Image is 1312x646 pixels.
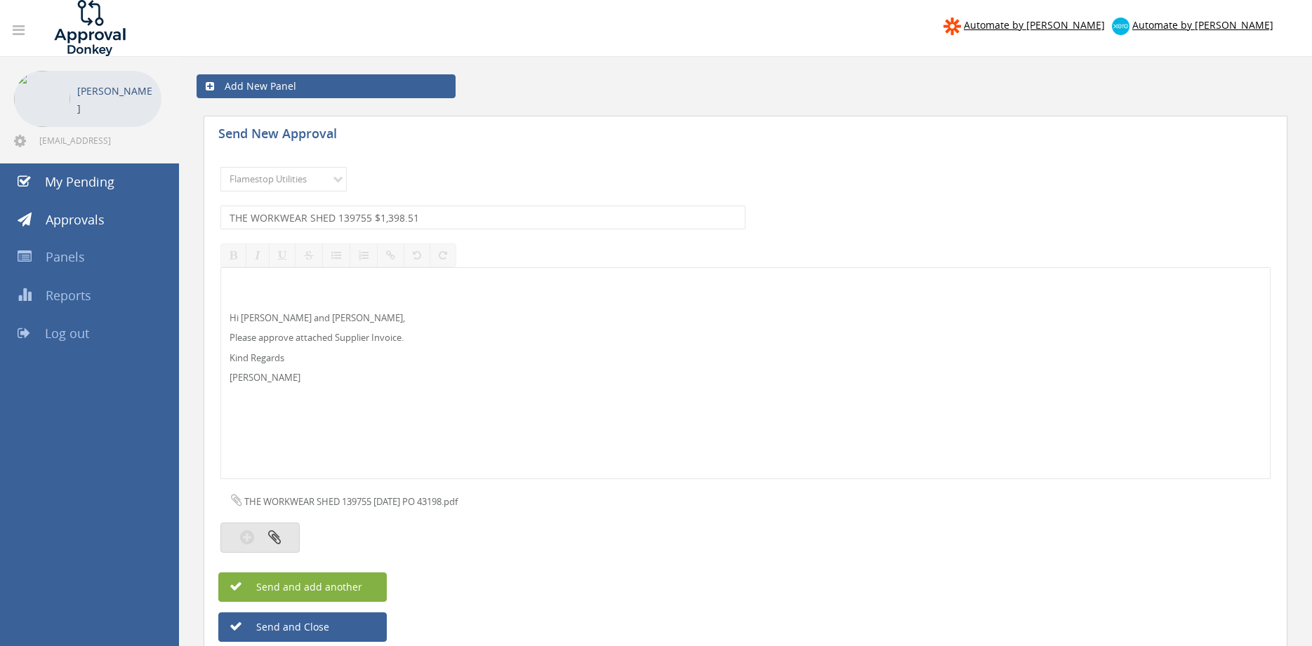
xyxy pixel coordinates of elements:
[430,243,456,267] button: Redo
[350,243,378,267] button: Ordered List
[269,243,296,267] button: Underline
[220,206,746,229] input: Subject
[45,325,89,342] span: Log out
[404,243,430,267] button: Undo
[1132,18,1273,32] span: Automate by [PERSON_NAME]
[197,74,456,98] a: Add New Panel
[244,495,458,508] span: THE WORKWEAR SHED 139755 [DATE] PO 43198.pdf
[46,248,85,265] span: Panels
[246,243,270,267] button: Italic
[220,243,246,267] button: Bold
[964,18,1105,32] span: Automate by [PERSON_NAME]
[230,351,1261,365] p: Kind Regards
[1112,18,1129,35] img: xero-logo.png
[226,580,362,593] span: Send and add another
[230,371,1261,384] p: [PERSON_NAME]
[230,311,1261,325] p: Hi [PERSON_NAME] and [PERSON_NAME],
[943,18,961,35] img: zapier-logomark.png
[218,612,387,642] button: Send and Close
[322,243,350,267] button: Unordered List
[295,243,323,267] button: Strikethrough
[377,243,404,267] button: Insert / edit link
[218,572,387,602] button: Send and add another
[45,173,114,190] span: My Pending
[46,287,91,304] span: Reports
[77,82,154,117] p: [PERSON_NAME]
[230,331,1261,344] p: Please approve attached Supplier Invoice.
[39,135,159,146] span: [EMAIL_ADDRESS][DOMAIN_NAME]
[46,211,105,228] span: Approvals
[218,127,464,144] h5: Send New Approval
